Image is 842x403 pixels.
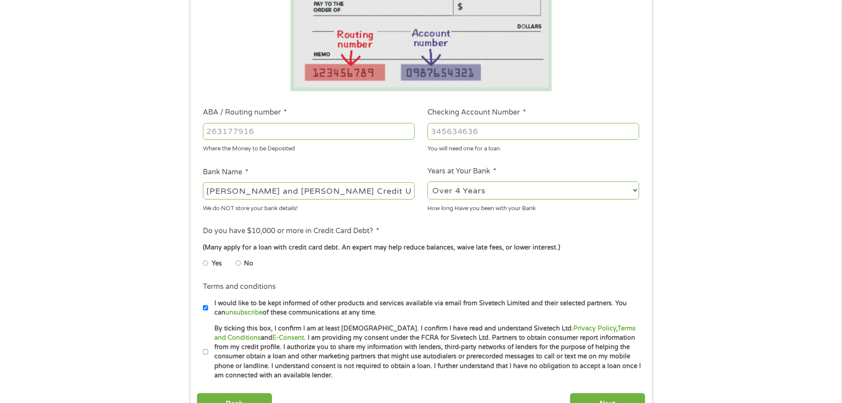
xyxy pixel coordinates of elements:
a: unsubscribe [225,309,263,316]
label: I would like to be kept informed of other products and services available via email from Sivetech... [208,299,642,318]
label: Checking Account Number [427,108,526,117]
label: No [244,259,253,269]
div: (Many apply for a loan with credit card debt. An expert may help reduce balances, waive late fees... [203,243,639,253]
label: Yes [212,259,222,269]
label: ABA / Routing number [203,108,287,117]
input: 263177916 [203,123,415,140]
label: Years at Your Bank [427,167,496,176]
label: Bank Name [203,168,248,177]
label: Terms and conditions [203,282,276,292]
a: Terms and Conditions [214,325,636,342]
label: By ticking this box, I confirm I am at least [DEMOGRAPHIC_DATA]. I confirm I have read and unders... [208,324,642,380]
a: Privacy Policy [573,325,616,332]
label: Do you have $10,000 or more in Credit Card Debt? [203,226,379,236]
div: You will need one for a loan. [427,142,639,154]
input: 345634636 [427,123,639,140]
div: How long Have you been with your Bank [427,201,639,213]
div: We do NOT store your bank details! [203,201,415,213]
a: E-Consent [272,334,304,342]
div: Where the Money to be Deposited [203,142,415,154]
